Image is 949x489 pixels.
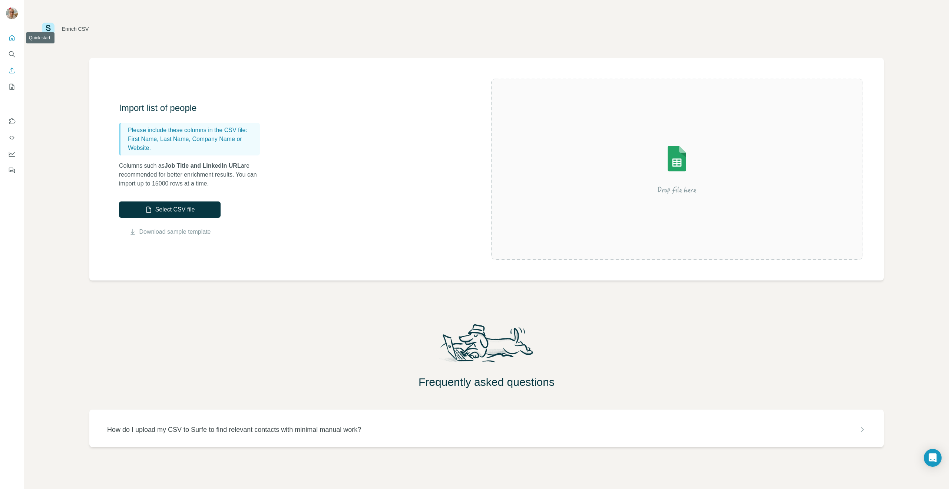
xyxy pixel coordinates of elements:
[610,125,744,214] img: Surfe Illustration - Drop file here or select below
[165,163,241,169] span: Job Title and LinkedIn URL
[119,227,221,236] button: Download sample template
[6,164,18,177] button: Feedback
[24,375,949,389] h2: Frequently asked questions
[433,322,540,370] img: Surfe Mascot Illustration
[107,424,361,435] p: How do I upload my CSV to Surfe to find relevant contacts with minimal manual work?
[119,201,221,218] button: Select CSV file
[6,80,18,93] button: My lists
[128,135,257,152] p: First Name, Last Name, Company Name or Website.
[6,7,18,19] img: Avatar
[6,131,18,144] button: Use Surfe API
[924,449,942,467] div: Open Intercom Messenger
[42,23,54,35] img: Surfe Logo
[6,47,18,61] button: Search
[6,147,18,161] button: Dashboard
[6,64,18,77] button: Enrich CSV
[128,126,257,135] p: Please include these columns in the CSV file:
[62,25,89,33] div: Enrich CSV
[6,115,18,128] button: Use Surfe on LinkedIn
[6,31,18,45] button: Quick start
[119,102,267,114] h3: Import list of people
[119,161,267,188] p: Columns such as are recommended for better enrichment results. You can import up to 15000 rows at...
[139,227,211,236] a: Download sample template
